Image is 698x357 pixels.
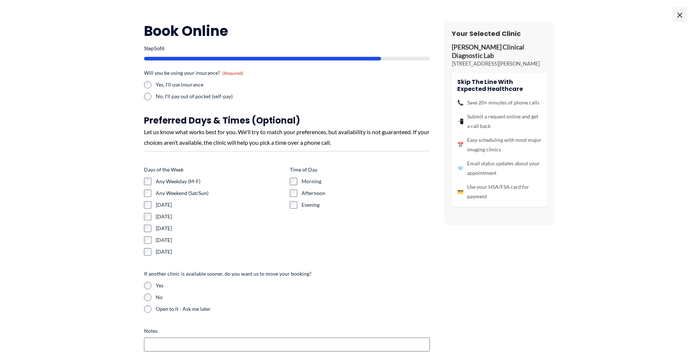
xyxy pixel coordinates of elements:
[452,29,547,38] h3: Your Selected Clinic
[156,236,284,244] label: [DATE]
[222,70,243,76] span: (Required)
[452,60,547,67] p: [STREET_ADDRESS][PERSON_NAME]
[457,98,542,107] li: Save 20+ minutes of phone calls
[144,126,430,148] div: Let us know what works best for you. We'll try to match your preferences, but availability is not...
[672,7,687,22] span: ×
[290,166,317,173] legend: Time of Day
[162,45,165,51] span: 6
[452,43,547,60] p: [PERSON_NAME] Clinical Diagnostic Lab
[144,115,430,126] h3: Preferred Days & Times (Optional)
[156,201,284,209] label: [DATE]
[457,98,464,107] span: 📞
[156,93,284,100] label: No, I'll pay out of pocket (self-pay)
[144,270,311,277] legend: If another clinic is available sooner, do you want us to move your booking?
[156,225,284,232] label: [DATE]
[144,166,184,173] legend: Days of the Week
[144,22,430,40] h2: Book Online
[156,294,430,301] label: No
[457,135,542,154] li: Easy scheduling with most major imaging clinics
[457,159,542,178] li: Email status updates about your appointment
[144,46,430,51] p: Step of
[457,78,542,92] h4: Skip the line with Expected Healthcare
[156,178,284,185] label: Any Weekday (M-F)
[156,81,284,88] label: Yes, I'll use insurance
[457,117,464,126] span: 📲
[302,189,430,197] label: Afternoon
[457,140,464,150] span: 📅
[156,248,284,255] label: [DATE]
[302,201,430,209] label: Evening
[457,163,464,173] span: 📧
[144,69,243,77] legend: Will you be using your insurance?
[457,187,464,196] span: 💳
[156,213,284,220] label: [DATE]
[156,282,430,289] label: Yes
[457,112,542,131] li: Submit a request online and get a call back
[457,182,542,201] li: Use your HSA/FSA card for payment
[156,189,284,197] label: Any Weekend (Sat/Sun)
[302,178,430,185] label: Morning
[144,327,430,335] label: Notes
[156,305,430,313] label: Open to it - Ask me later
[154,45,157,51] span: 5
